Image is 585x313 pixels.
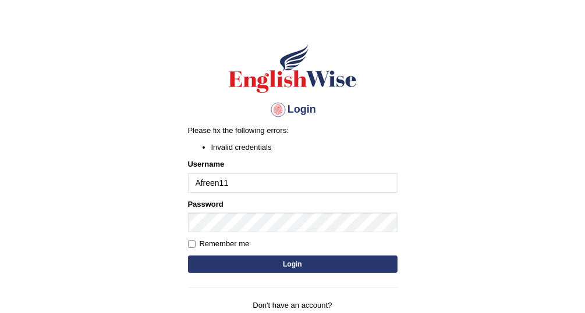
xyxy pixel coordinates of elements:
label: Password [188,199,224,210]
p: Please fix the following errors: [188,125,398,136]
button: Login [188,256,398,273]
img: Logo of English Wise sign in for intelligent practice with AI [226,42,359,95]
li: Invalid credentials [211,142,398,153]
label: Remember me [188,238,250,250]
input: Remember me [188,240,196,248]
h4: Login [188,100,398,119]
label: Username [188,159,225,170]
